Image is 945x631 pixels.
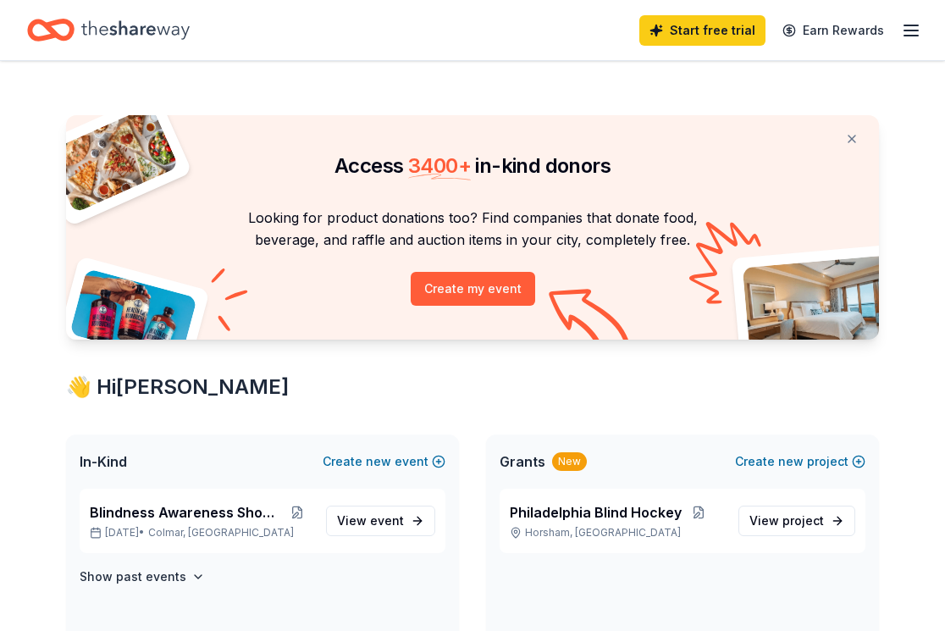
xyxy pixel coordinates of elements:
a: Home [27,10,190,50]
a: Start free trial [639,15,765,46]
div: New [552,452,587,471]
span: new [778,451,804,472]
span: 3400 + [408,153,471,178]
span: Philadelphia Blind Hockey [510,502,682,523]
button: Createnewevent [323,451,445,472]
a: View event [326,506,435,536]
span: Grants [500,451,545,472]
span: View [337,511,404,531]
a: View project [738,506,855,536]
span: project [782,513,824,528]
span: In-Kind [80,451,127,472]
p: Looking for product donations too? Find companies that donate food, beverage, and raffle and auct... [86,207,859,252]
img: Curvy arrow [549,289,633,352]
div: 👋 Hi [PERSON_NAME] [66,374,879,401]
button: Show past events [80,567,205,587]
p: Horsham, [GEOGRAPHIC_DATA] [510,526,725,540]
span: Access in-kind donors [334,153,611,178]
button: Createnewproject [735,451,865,472]
img: Pizza [47,105,180,213]
span: Colmar, [GEOGRAPHIC_DATA] [148,526,294,540]
span: Blindness Awareness Showcase [90,502,282,523]
button: Create my event [411,272,535,306]
span: new [366,451,391,472]
span: View [749,511,824,531]
p: [DATE] • [90,526,312,540]
h4: Show past events [80,567,186,587]
span: event [370,513,404,528]
a: Earn Rewards [772,15,894,46]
